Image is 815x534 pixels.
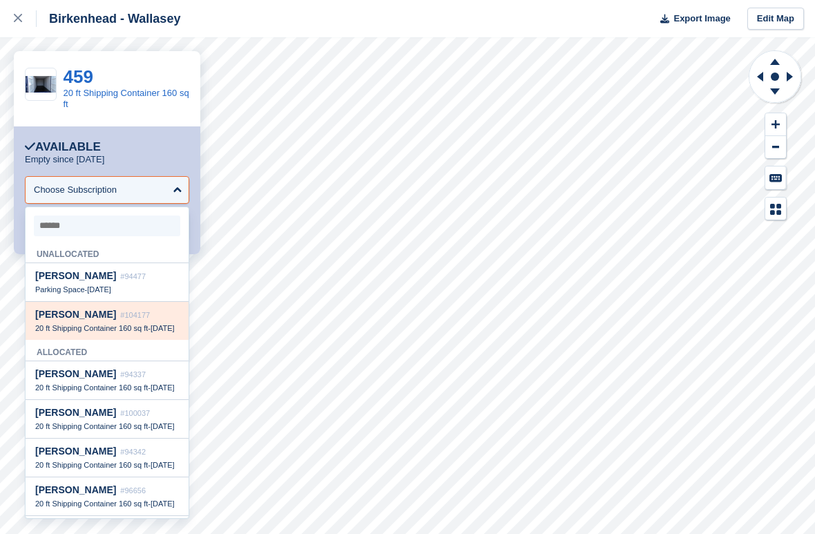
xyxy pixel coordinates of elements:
span: [PERSON_NAME] [35,309,116,320]
span: 20 ft Shipping Container 160 sq ft [35,461,148,469]
span: 20 ft Shipping Container 160 sq ft [35,499,148,508]
button: Map Legend [765,198,786,220]
div: - [35,323,179,333]
span: #104177 [120,311,150,319]
div: Birkenhead - Wallasey [37,10,180,27]
span: Parking Space [35,285,85,294]
span: 20 ft Shipping Container 160 sq ft [35,383,148,392]
a: 20 ft Shipping Container 160 sq ft [64,88,189,109]
span: #94342 [120,448,146,456]
span: [PERSON_NAME] [35,407,116,418]
span: [PERSON_NAME] [35,270,116,281]
img: dji_fly_20250523_133306_0275_1748718634455_photo.JPG [26,76,56,93]
span: #94337 [120,370,146,379]
span: [PERSON_NAME] [35,368,116,379]
span: Export Image [673,12,730,26]
span: [DATE] [151,383,175,392]
span: [DATE] [151,461,175,469]
span: [PERSON_NAME] [35,446,116,457]
div: - [35,460,179,470]
span: [PERSON_NAME] [35,484,116,495]
span: [DATE] [151,324,175,332]
a: 459 [64,66,93,87]
span: #94477 [120,272,146,280]
span: [DATE] [151,422,175,430]
div: - [35,499,179,508]
div: - [35,285,179,294]
button: Export Image [652,8,731,30]
div: - [35,383,179,392]
button: Zoom In [765,113,786,136]
span: #100037 [120,409,150,417]
span: #96656 [120,486,146,495]
span: [DATE] [151,499,175,508]
p: Empty since [DATE] [25,154,104,165]
div: - [35,421,179,431]
div: Unallocated [26,242,189,263]
div: Available [25,140,101,154]
span: [DATE] [87,285,111,294]
button: Keyboard Shortcuts [765,166,786,189]
a: Edit Map [747,8,804,30]
span: 20 ft Shipping Container 160 sq ft [35,422,148,430]
button: Zoom Out [765,136,786,159]
span: 20 ft Shipping Container 160 sq ft [35,324,148,332]
div: Allocated [26,340,189,361]
div: Choose Subscription [34,183,117,197]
